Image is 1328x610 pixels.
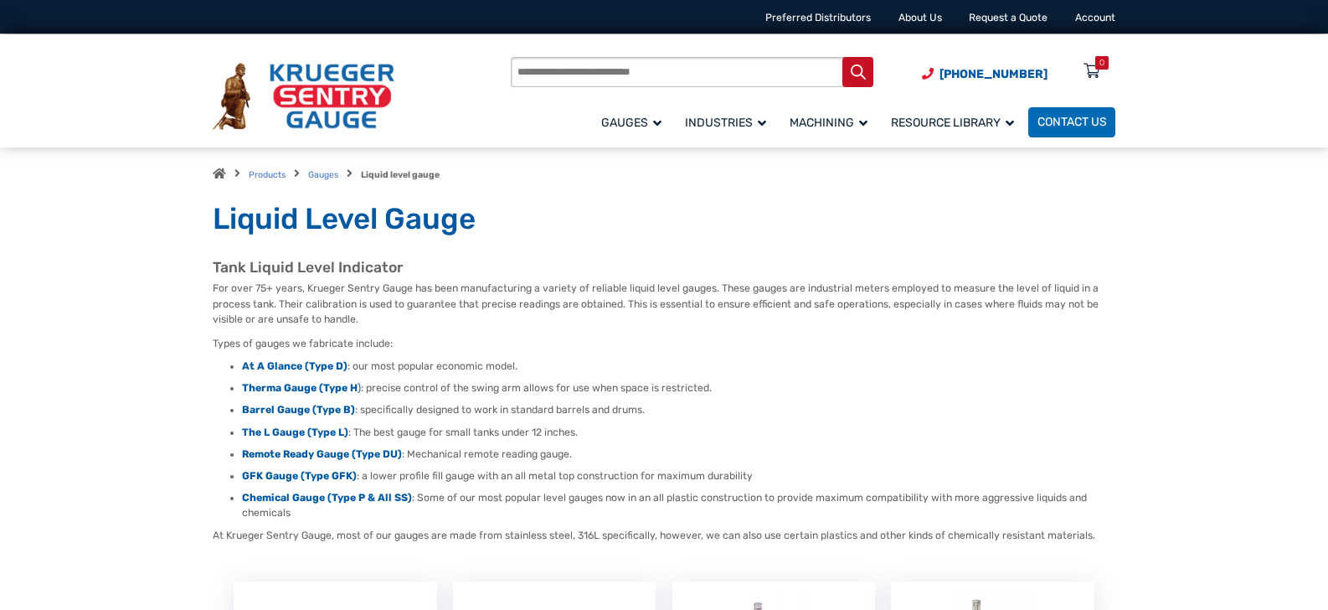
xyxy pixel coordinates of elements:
a: Chemical Gauge (Type P & All SS) [242,492,412,504]
a: Remote Ready Gauge (Type DU) [242,448,402,460]
a: Phone Number (920) 434-8860 [922,65,1047,83]
a: Industries [676,105,780,139]
p: For over 75+ years, Krueger Sentry Gauge has been manufacturing a variety of reliable liquid leve... [213,281,1115,327]
a: Barrel Gauge (Type B) [242,404,355,416]
li: : precise control of the swing arm allows for use when space is restricted. [242,381,1115,396]
a: Account [1075,12,1115,23]
span: Resource Library [891,116,1014,130]
span: Contact Us [1037,116,1107,130]
a: Gauges [308,169,338,180]
a: About Us [898,12,942,23]
p: Types of gauges we fabricate include: [213,336,1115,351]
a: GFK Gauge (Type GFK) [242,470,357,482]
a: Resource Library [882,105,1028,139]
h1: Liquid Level Gauge [213,201,1115,238]
li: : our most popular economic model. [242,359,1115,375]
li: : specifically designed to work in standard barrels and drums. [242,403,1115,418]
a: Gauges [592,105,676,139]
strong: Liquid level gauge [361,169,440,180]
a: Products [249,169,286,180]
a: Preferred Distributors [765,12,871,23]
img: Krueger Sentry Gauge [213,63,394,130]
strong: Therma Gauge (Type H [242,382,358,394]
span: Gauges [601,116,661,130]
li: : The best gauge for small tanks under 12 inches. [242,426,1115,441]
span: Industries [685,116,766,130]
div: 0 [1099,56,1104,70]
span: Machining [790,116,867,130]
li: : a lower profile fill gauge with an all metal top construction for maximum durability [242,469,1115,484]
li: : Some of our most popular level gauges now in an all plastic construction to provide maximum com... [242,491,1115,520]
a: Machining [780,105,882,139]
a: Therma Gauge (Type H) [242,382,361,394]
span: [PHONE_NUMBER] [939,67,1047,81]
p: At Krueger Sentry Gauge, most of our gauges are made from stainless steel, 316L specifically, how... [213,528,1115,543]
a: Request a Quote [969,12,1047,23]
a: At A Glance (Type D) [242,360,347,372]
a: Contact Us [1028,107,1115,137]
a: The L Gauge (Type L) [242,426,348,438]
li: : Mechanical remote reading gauge. [242,447,1115,463]
h2: Tank Liquid Level Indicator [213,259,1115,277]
